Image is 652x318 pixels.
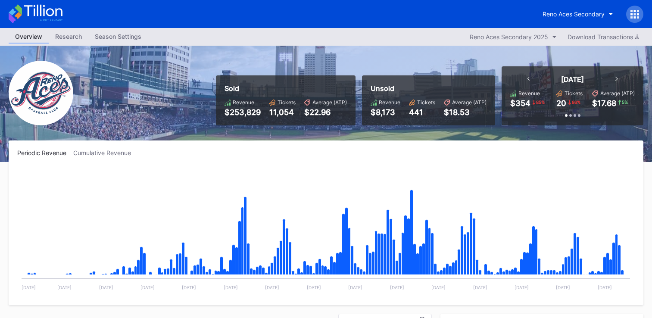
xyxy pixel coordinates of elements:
text: [DATE] [473,285,487,290]
div: Average (ATP) [312,99,347,106]
div: 441 [409,108,435,117]
text: [DATE] [224,285,238,290]
text: [DATE] [182,285,196,290]
div: 86 % [571,99,581,106]
div: Download Transactions [568,33,639,41]
div: 5 % [621,99,629,106]
a: Overview [9,30,49,44]
div: Periodic Revenue [17,149,73,156]
div: Cumulative Revenue [73,149,138,156]
button: Download Transactions [563,31,643,43]
text: [DATE] [431,285,446,290]
div: [DATE] [561,75,584,84]
text: [DATE] [515,285,529,290]
button: Reno Aces Secondary 2025 [465,31,561,43]
div: $18.53 [444,108,487,117]
div: Revenue [233,99,254,106]
div: 11,054 [269,108,296,117]
div: Tickets [565,90,583,97]
div: $17.68 [592,99,616,108]
text: [DATE] [22,285,36,290]
img: RenoAces.png [9,61,73,125]
div: Unsold [371,84,487,93]
div: Reno Aces Secondary [543,10,605,18]
div: $354 [510,99,530,108]
div: $8,173 [371,108,400,117]
text: [DATE] [556,285,570,290]
a: Season Settings [88,30,148,44]
text: [DATE] [307,285,321,290]
div: 20 [556,99,566,108]
div: $22.96 [304,108,347,117]
svg: Chart title [17,167,634,296]
div: 85 % [535,99,546,106]
text: [DATE] [99,285,113,290]
div: Revenue [518,90,540,97]
text: [DATE] [265,285,279,290]
div: Season Settings [88,30,148,43]
div: Sold [225,84,347,93]
div: Research [49,30,88,43]
button: Reno Aces Secondary [536,6,620,22]
text: [DATE] [57,285,72,290]
div: Revenue [379,99,400,106]
text: [DATE] [140,285,155,290]
text: [DATE] [390,285,404,290]
div: Tickets [278,99,296,106]
text: [DATE] [348,285,362,290]
div: Average (ATP) [452,99,487,106]
text: [DATE] [598,285,612,290]
div: Tickets [417,99,435,106]
div: $253,829 [225,108,261,117]
a: Research [49,30,88,44]
div: Average (ATP) [600,90,635,97]
div: Reno Aces Secondary 2025 [470,33,548,41]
